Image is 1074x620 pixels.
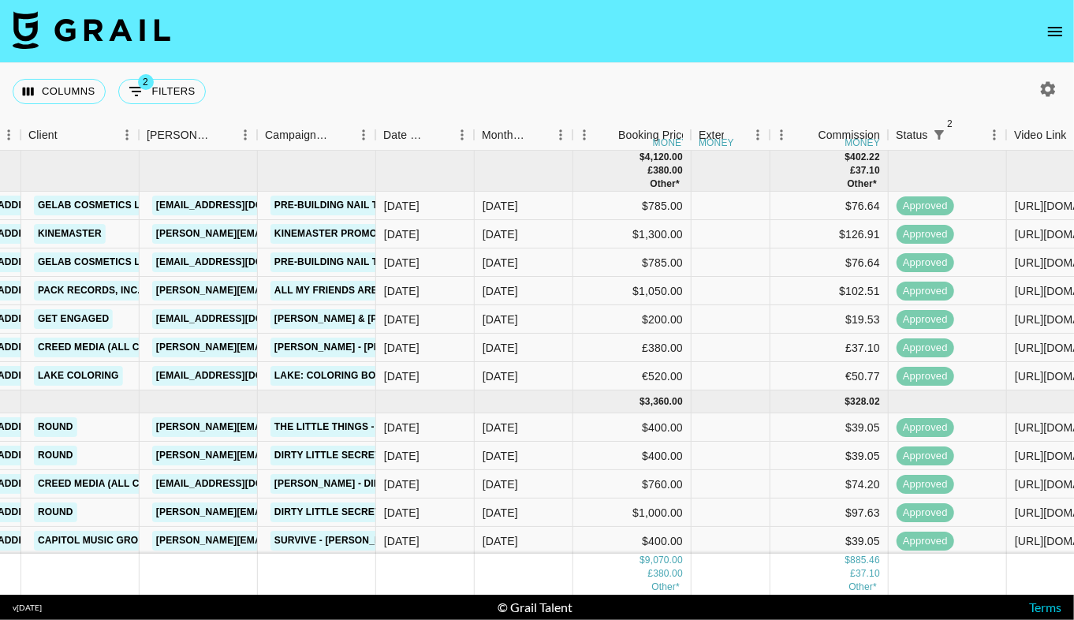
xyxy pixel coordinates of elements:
[573,220,692,248] div: $1,300.00
[375,120,474,151] div: Date Created
[483,505,518,521] div: Jul '25
[152,252,329,272] a: [EMAIL_ADDRESS][DOMAIN_NAME]
[352,123,375,147] button: Menu
[270,474,472,494] a: [PERSON_NAME] - Die Your Daughter
[34,252,157,272] a: Gelab Cosmetics LLC
[770,362,889,390] div: €50.77
[384,368,420,384] div: 06/08/2025
[770,277,889,305] div: $102.51
[428,124,450,146] button: Sort
[653,138,688,148] div: money
[233,123,257,147] button: Menu
[483,448,518,464] div: Jul '25
[897,449,954,464] span: approved
[34,446,77,465] a: Round
[897,256,954,271] span: approved
[573,499,692,527] div: $1,000.00
[527,124,549,146] button: Sort
[384,420,420,435] div: 09/07/2025
[152,366,329,386] a: [EMAIL_ADDRESS][DOMAIN_NAME]
[483,198,518,214] div: Aug '25
[573,527,692,555] div: $400.00
[845,395,851,409] div: $
[850,554,880,567] div: 885.46
[483,368,518,384] div: Aug '25
[34,224,106,244] a: KineMaster
[850,567,856,581] div: £
[34,474,198,494] a: Creed Media (All Campaigns)
[596,124,618,146] button: Sort
[573,413,692,442] div: $400.00
[152,474,329,494] a: [EMAIL_ADDRESS][DOMAIN_NAME]
[573,334,692,362] div: £380.00
[897,284,954,299] span: approved
[897,506,954,521] span: approved
[848,581,877,592] span: € 50.77
[483,420,518,435] div: Jul '25
[618,120,688,151] div: Booking Price
[58,124,80,146] button: Sort
[483,283,518,299] div: Aug '25
[770,334,889,362] div: £37.10
[482,120,527,151] div: Month Due
[1014,120,1067,151] div: Video Link
[640,554,645,567] div: $
[770,305,889,334] div: $19.53
[138,74,154,90] span: 2
[384,476,420,492] div: 21/07/2025
[897,369,954,384] span: approved
[770,527,889,555] div: $39.05
[897,199,954,214] span: approved
[645,151,683,164] div: 4,120.00
[270,224,381,244] a: Kinemaster Promo
[648,164,654,177] div: £
[897,477,954,492] span: approved
[483,226,518,242] div: Aug '25
[897,341,954,356] span: approved
[13,11,170,49] img: Grail Talent
[699,138,734,148] div: money
[549,123,572,147] button: Menu
[648,567,654,581] div: £
[1029,599,1061,614] a: Terms
[897,534,954,549] span: approved
[483,340,518,356] div: Aug '25
[724,124,746,146] button: Sort
[640,151,645,164] div: $
[139,120,257,151] div: Booker
[573,248,692,277] div: $785.00
[257,120,375,151] div: Campaign (Type)
[118,79,206,104] button: Show filters
[270,309,626,329] a: [PERSON_NAME] & [PERSON_NAME] - Cry For Me - Hook Music Remix
[770,248,889,277] div: $76.64
[573,192,692,220] div: $785.00
[573,470,692,499] div: $760.00
[152,531,409,551] a: [PERSON_NAME][EMAIL_ADDRESS][DOMAIN_NAME]
[928,124,950,146] button: Show filters
[850,164,856,177] div: £
[897,420,954,435] span: approved
[856,164,880,177] div: 37.10
[845,554,851,567] div: $
[34,531,155,551] a: Capitol Music Group
[384,198,420,214] div: 31/07/2025
[270,366,458,386] a: Lake: Coloring Book for Adults
[115,123,139,147] button: Menu
[13,79,106,104] button: Select columns
[384,533,420,549] div: 02/07/2025
[270,281,516,301] a: All My Friends Are Models - [PERSON_NAME]
[383,120,428,151] div: Date Created
[645,554,683,567] div: 9,070.00
[265,120,330,151] div: Campaign (Type)
[483,255,518,271] div: Aug '25
[147,120,211,151] div: [PERSON_NAME]
[152,196,329,215] a: [EMAIL_ADDRESS][DOMAIN_NAME]
[211,124,233,146] button: Sort
[573,362,692,390] div: €520.00
[850,151,880,164] div: 402.22
[270,502,535,522] a: dirty little secret - all the American rejects
[384,448,420,464] div: 11/07/2025
[746,123,770,147] button: Menu
[152,502,409,522] a: [PERSON_NAME][EMAIL_ADDRESS][DOMAIN_NAME]
[330,124,352,146] button: Sort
